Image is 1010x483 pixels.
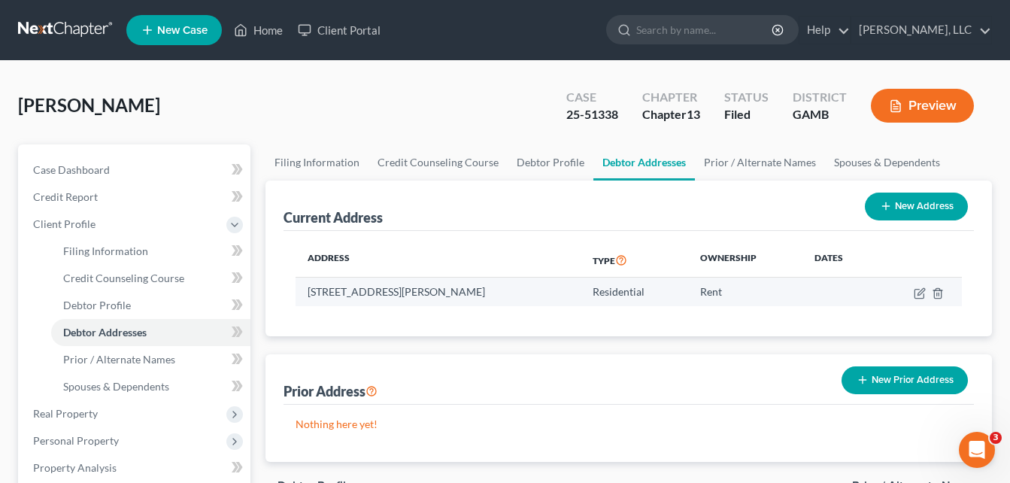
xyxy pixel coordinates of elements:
span: New Case [157,25,208,36]
a: Debtor Profile [51,292,250,319]
a: Credit Report [21,184,250,211]
td: Rent [688,278,802,306]
button: New Prior Address [842,366,968,394]
input: Search by name... [636,16,774,44]
div: Prior Address [284,382,378,400]
div: Filed [724,106,769,123]
span: Prior / Alternate Names [63,353,175,366]
a: Help [799,17,850,44]
div: GAMB [793,106,847,123]
span: Property Analysis [33,461,117,474]
a: Filing Information [265,144,369,181]
a: Prior / Alternate Names [695,144,825,181]
a: Case Dashboard [21,156,250,184]
a: Credit Counseling Course [51,265,250,292]
span: Spouses & Dependents [63,380,169,393]
div: Case [566,89,618,106]
a: Prior / Alternate Names [51,346,250,373]
th: Ownership [688,243,802,278]
a: Home [226,17,290,44]
th: Dates [802,243,877,278]
div: Status [724,89,769,106]
a: Client Portal [290,17,388,44]
a: Filing Information [51,238,250,265]
div: Current Address [284,208,383,226]
span: Debtor Addresses [63,326,147,339]
a: Spouses & Dependents [51,373,250,400]
div: 25-51338 [566,106,618,123]
span: Debtor Profile [63,299,131,311]
td: Residential [581,278,688,306]
a: Property Analysis [21,454,250,481]
span: Filing Information [63,245,148,257]
div: District [793,89,847,106]
button: Preview [871,89,974,123]
th: Address [296,243,581,278]
span: Real Property [33,407,98,420]
td: [STREET_ADDRESS][PERSON_NAME] [296,278,581,306]
span: 13 [687,107,700,121]
iframe: Intercom live chat [959,432,995,468]
div: Chapter [642,89,700,106]
a: Debtor Addresses [593,144,695,181]
span: Personal Property [33,434,119,447]
a: [PERSON_NAME], LLC [851,17,991,44]
a: Credit Counseling Course [369,144,508,181]
th: Type [581,243,688,278]
a: Spouses & Dependents [825,144,949,181]
span: Client Profile [33,217,96,230]
a: Debtor Profile [508,144,593,181]
span: Case Dashboard [33,163,110,176]
span: Credit Report [33,190,98,203]
span: [PERSON_NAME] [18,94,160,116]
a: Debtor Addresses [51,319,250,346]
span: 3 [990,432,1002,444]
button: New Address [865,193,968,220]
p: Nothing here yet! [296,417,962,432]
div: Chapter [642,106,700,123]
span: Credit Counseling Course [63,272,184,284]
